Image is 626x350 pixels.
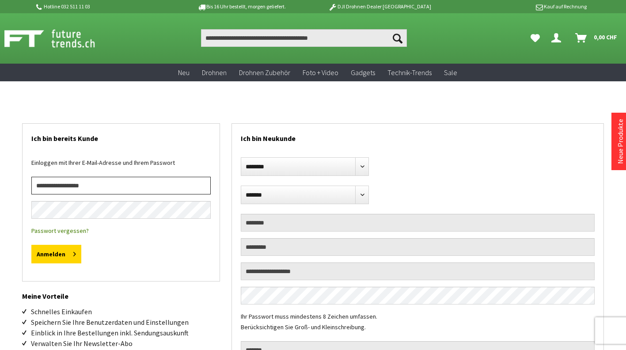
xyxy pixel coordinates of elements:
a: Neue Produkte [616,119,625,164]
span: Technik-Trends [387,68,432,77]
a: Foto + Video [296,64,345,82]
li: Schnelles Einkaufen [31,306,220,317]
a: Passwort vergessen? [31,227,89,235]
span: Drohnen [202,68,227,77]
span: Foto + Video [303,68,338,77]
img: Shop Futuretrends - zur Startseite wechseln [4,27,114,49]
div: Einloggen mit Ihrer E-Mail-Adresse und Ihrem Passwort [31,157,211,177]
h2: Ich bin Neukunde [241,124,595,148]
span: 0,00 CHF [594,30,617,44]
h2: Meine Vorteile [22,282,220,302]
input: Produkt, Marke, Kategorie, EAN, Artikelnummer… [201,29,407,47]
p: Hotline 032 511 11 03 [35,1,173,12]
div: Ihr Passwort muss mindestens 8 Zeichen umfassen. Berücksichtigen Sie Groß- und Kleinschreibung. [241,311,595,341]
a: Dein Konto [548,29,568,47]
h2: Ich bin bereits Kunde [31,124,211,148]
button: Suchen [388,29,407,47]
span: Drohnen Zubehör [239,68,290,77]
a: Drohnen [196,64,233,82]
a: Drohnen Zubehör [233,64,296,82]
li: Verwalten Sie Ihr Newsletter-Abo [31,338,220,349]
a: Gadgets [345,64,381,82]
button: Anmelden [31,245,81,263]
p: DJI Drohnen Dealer [GEOGRAPHIC_DATA] [311,1,448,12]
p: Kauf auf Rechnung [449,1,587,12]
span: Gadgets [351,68,375,77]
li: Speichern Sie Ihre Benutzerdaten und Einstellungen [31,317,220,327]
a: Warenkorb [572,29,622,47]
p: Bis 16 Uhr bestellt, morgen geliefert. [173,1,311,12]
li: Einblick in Ihre Bestellungen inkl. Sendungsauskunft [31,327,220,338]
a: Technik-Trends [381,64,438,82]
a: Neu [172,64,196,82]
span: Neu [178,68,190,77]
a: Meine Favoriten [526,29,544,47]
a: Sale [438,64,463,82]
span: Sale [444,68,457,77]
